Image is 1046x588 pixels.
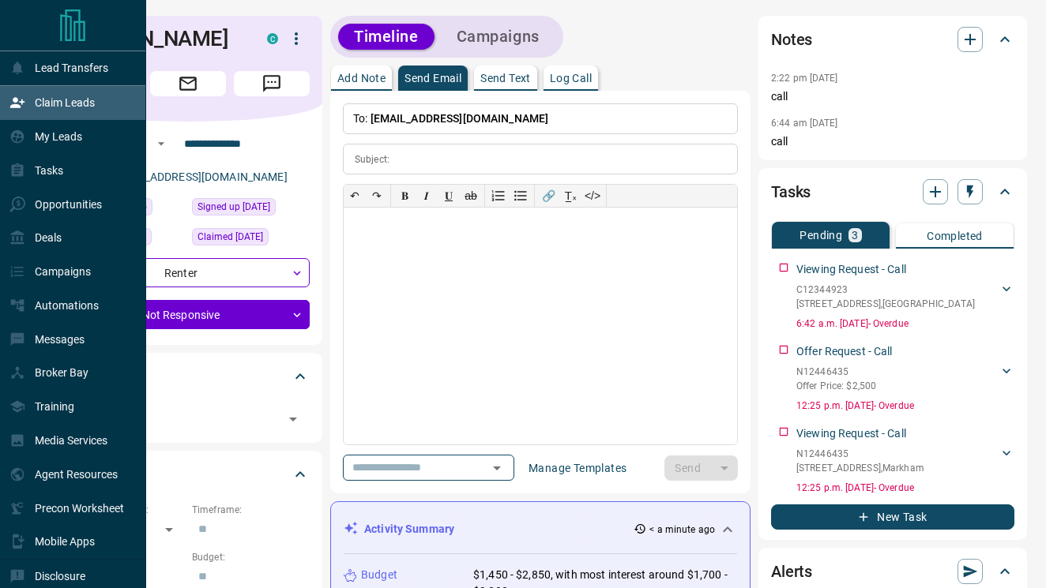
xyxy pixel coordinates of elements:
button: 𝑰 [416,185,438,207]
p: Send Text [480,73,531,84]
div: C12344923[STREET_ADDRESS],[GEOGRAPHIC_DATA] [796,279,1014,314]
p: call [771,133,1014,150]
div: Sat Oct 04 2025 [192,228,310,250]
p: [STREET_ADDRESS] , Markham [796,461,924,475]
p: Offer Request - Call [796,343,893,360]
p: 12:25 p.m. [DATE] - Overdue [796,481,1014,495]
span: Message [234,71,310,96]
button: ↷ [366,185,388,207]
div: N12446435Offer Price: $2,500 [796,361,1014,396]
div: Notes [771,21,1014,58]
div: Mon Apr 21 2025 [192,198,310,220]
span: [EMAIL_ADDRESS][DOMAIN_NAME] [371,112,549,125]
button: Campaigns [441,24,555,50]
p: Activity Summary [364,521,454,537]
p: Timeframe: [192,503,310,517]
p: Viewing Request - Call [796,261,906,278]
button: New Task [771,504,1014,530]
p: Pending [800,230,842,241]
p: C12344923 [796,283,975,297]
p: Budget: [192,550,310,564]
div: condos.ca [267,33,278,44]
span: Signed up [DATE] [198,199,270,215]
p: 12:25 p.m. [DATE] - Overdue [796,399,1014,413]
h2: Alerts [771,559,812,584]
p: < a minute ago [649,522,715,537]
h1: [PERSON_NAME] [66,26,243,51]
button: 𝐔 [438,185,460,207]
div: Criteria [66,455,310,493]
button: Timeline [338,24,435,50]
button: T̲ₓ [559,185,581,207]
div: Tags [66,358,310,395]
div: split button [664,455,738,481]
h2: Notes [771,27,812,52]
div: Activity Summary< a minute ago [344,515,737,544]
p: 3 [852,230,858,241]
button: ↶ [344,185,366,207]
button: Open [282,408,304,430]
button: </> [581,185,604,207]
p: Completed [927,230,983,242]
a: [EMAIL_ADDRESS][DOMAIN_NAME] [109,170,288,183]
p: call [771,88,1014,105]
p: 6:42 a.m. [DATE] - Overdue [796,316,1014,331]
span: Email [150,71,226,96]
p: N12446435 [796,447,924,461]
button: Bullet list [510,185,532,207]
button: Manage Templates [519,455,636,481]
p: To: [343,103,738,134]
button: ab [460,185,482,207]
p: Log Call [550,73,592,84]
div: N12446435[STREET_ADDRESS],Markham [796,444,1014,478]
p: Budget [361,567,397,583]
s: ab [465,189,477,202]
p: N12446435 [796,365,876,379]
p: Add Note [337,73,386,84]
p: Subject: [355,152,389,167]
button: Open [152,134,171,153]
button: 𝐁 [393,185,416,207]
button: Open [486,457,508,479]
p: [STREET_ADDRESS] , [GEOGRAPHIC_DATA] [796,297,975,311]
button: Numbered list [487,185,510,207]
p: Viewing Request - Call [796,425,906,442]
div: Not Responsive [66,300,310,329]
span: 𝐔 [445,189,453,202]
p: Offer Price: $2,500 [796,379,876,393]
div: Tasks [771,173,1014,211]
span: Claimed [DATE] [198,229,263,245]
p: 6:44 am [DATE] [771,118,838,129]
p: 2:22 pm [DATE] [771,73,838,84]
p: Send Email [404,73,461,84]
button: 🔗 [537,185,559,207]
div: Renter [66,258,310,287]
h2: Tasks [771,179,811,204]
